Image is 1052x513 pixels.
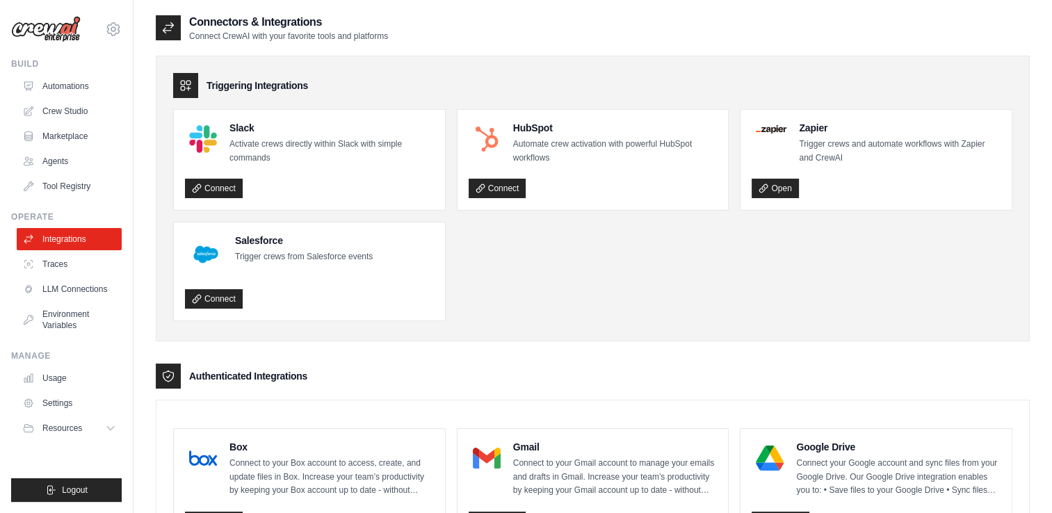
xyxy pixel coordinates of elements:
[17,253,122,275] a: Traces
[42,423,82,434] span: Resources
[756,125,786,133] img: Zapier Logo
[185,289,243,309] a: Connect
[469,179,526,198] a: Connect
[17,367,122,389] a: Usage
[513,457,718,498] p: Connect to your Gmail account to manage your emails and drafts in Gmail. Increase your team’s pro...
[185,179,243,198] a: Connect
[229,121,434,135] h4: Slack
[473,444,501,472] img: Gmail Logo
[235,234,373,247] h4: Salesforce
[229,440,434,454] h4: Box
[17,228,122,250] a: Integrations
[17,100,122,122] a: Crew Studio
[189,238,222,271] img: Salesforce Logo
[17,150,122,172] a: Agents
[756,444,784,472] img: Google Drive Logo
[207,79,308,92] h3: Triggering Integrations
[189,125,217,153] img: Slack Logo
[17,392,122,414] a: Settings
[17,278,122,300] a: LLM Connections
[17,125,122,147] a: Marketplace
[799,138,1001,165] p: Trigger crews and automate workflows with Zapier and CrewAI
[229,457,434,498] p: Connect to your Box account to access, create, and update files in Box. Increase your team’s prod...
[11,211,122,222] div: Operate
[11,16,81,42] img: Logo
[17,417,122,439] button: Resources
[11,350,122,361] div: Manage
[229,138,434,165] p: Activate crews directly within Slack with simple commands
[11,478,122,502] button: Logout
[189,31,388,42] p: Connect CrewAI with your favorite tools and platforms
[796,440,1001,454] h4: Google Drive
[513,440,718,454] h4: Gmail
[17,75,122,97] a: Automations
[799,121,1001,135] h4: Zapier
[62,484,88,496] span: Logout
[513,138,718,165] p: Automate crew activation with powerful HubSpot workflows
[17,303,122,336] a: Environment Variables
[189,444,217,472] img: Box Logo
[11,58,122,70] div: Build
[235,250,373,264] p: Trigger crews from Salesforce events
[796,457,1001,498] p: Connect your Google account and sync files from your Google Drive. Our Google Drive integration e...
[473,125,501,153] img: HubSpot Logo
[752,179,798,198] a: Open
[189,369,307,383] h3: Authenticated Integrations
[17,175,122,197] a: Tool Registry
[189,14,388,31] h2: Connectors & Integrations
[513,121,718,135] h4: HubSpot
